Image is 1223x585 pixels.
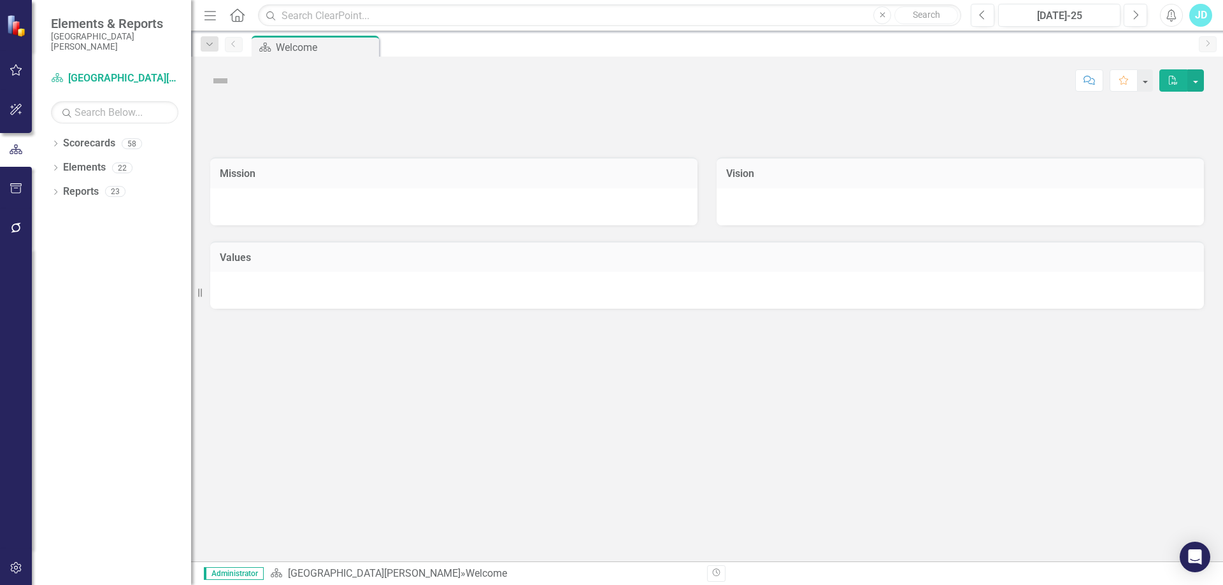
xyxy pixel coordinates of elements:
h3: Vision [726,168,1194,180]
small: [GEOGRAPHIC_DATA][PERSON_NAME] [51,31,178,52]
span: Administrator [204,567,264,580]
input: Search ClearPoint... [258,4,961,27]
button: [DATE]-25 [998,4,1120,27]
a: [GEOGRAPHIC_DATA][PERSON_NAME] [51,71,178,86]
a: [GEOGRAPHIC_DATA][PERSON_NAME] [288,567,461,579]
h3: Values [220,252,1194,264]
div: 23 [105,187,125,197]
div: Welcome [276,39,376,55]
div: 22 [112,162,132,173]
span: Elements & Reports [51,16,178,31]
div: Welcome [466,567,507,579]
img: ClearPoint Strategy [6,13,29,37]
button: JD [1189,4,1212,27]
h3: Mission [220,168,688,180]
div: [DATE]-25 [1003,8,1116,24]
button: Search [894,6,958,24]
input: Search Below... [51,101,178,123]
div: Open Intercom Messenger [1180,542,1210,572]
div: » [270,567,697,581]
a: Reports [63,185,99,199]
span: Search [913,10,940,20]
div: 58 [122,138,142,149]
img: Not Defined [210,71,231,91]
a: Elements [63,160,106,175]
a: Scorecards [63,136,115,151]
